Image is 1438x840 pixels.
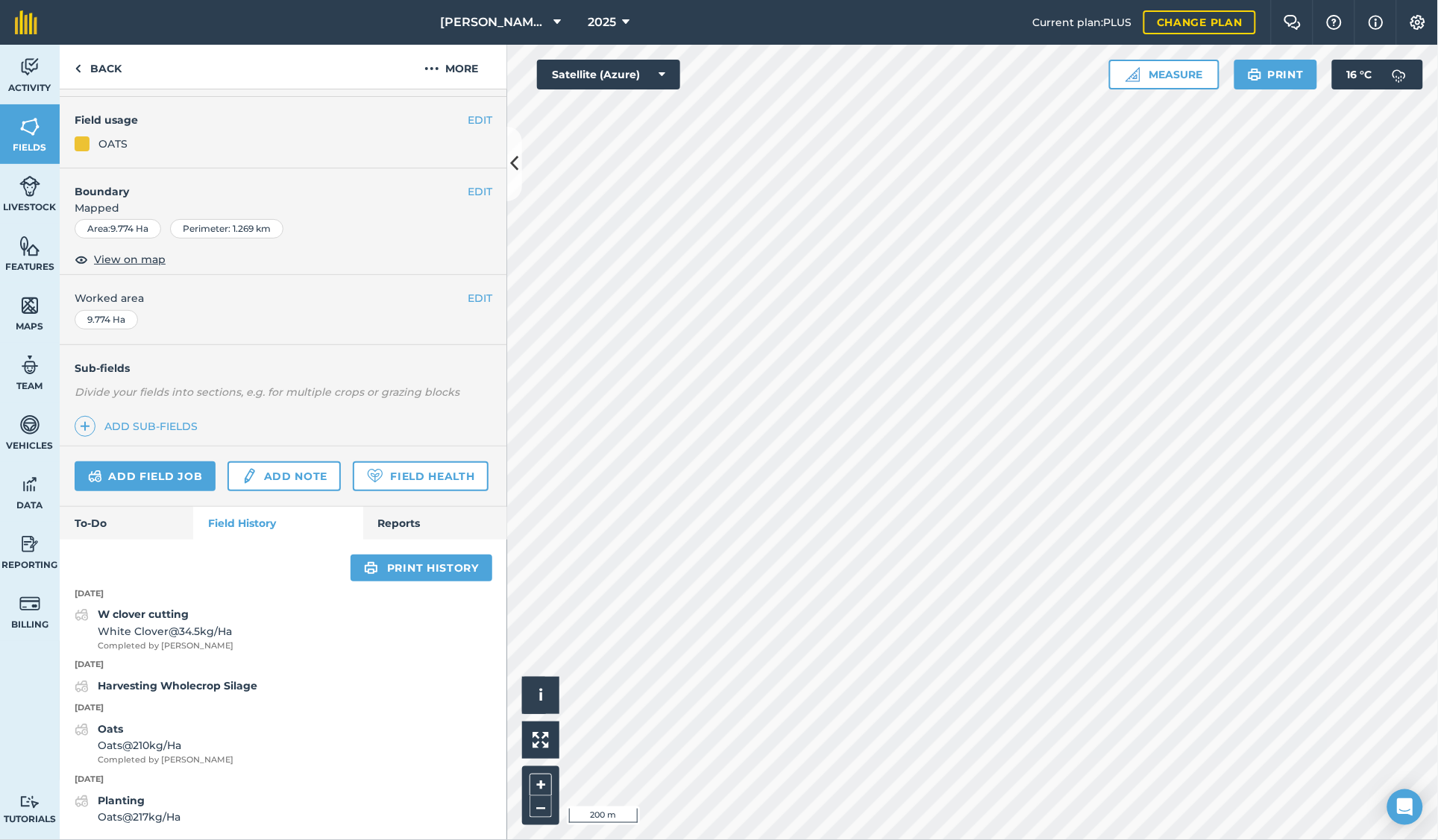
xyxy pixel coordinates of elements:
button: EDIT [468,290,492,306]
a: Print history [351,555,492,581]
img: svg+xml;base64,PHN2ZyB4bWxucz0iaHR0cDovL3d3dy53My5vcmcvMjAwMC9zdmciIHdpZHRoPSI1NiIgaGVpZ2h0PSI2MC... [19,294,40,317]
img: svg+xml;base64,PD94bWwgdmVyc2lvbj0iMS4wIiBlbmNvZGluZz0idXRmLTgiPz4KPCEtLSBHZW5lcmF0b3I6IEFkb2JlIE... [19,533,40,555]
div: Perimeter : 1.269 km [170,219,283,239]
img: svg+xml;base64,PD94bWwgdmVyc2lvbj0iMS4wIiBlbmNvZGluZz0idXRmLTgiPz4KPCEtLSBHZW5lcmF0b3I6IEFkb2JlIE... [1384,60,1414,89]
a: Add sub-fields [75,416,204,437]
span: 16 ° C [1347,60,1372,89]
a: Change plan [1143,10,1256,34]
img: svg+xml;base64,PD94bWwgdmVyc2lvbj0iMS4wIiBlbmNvZGluZz0idXRmLTgiPz4KPCEtLSBHZW5lcmF0b3I6IEFkb2JlIE... [19,175,40,198]
button: More [395,45,507,89]
img: Ruler icon [1125,67,1140,82]
span: Worked area [75,290,492,306]
strong: Planting [98,794,145,807]
img: svg+xml;base64,PHN2ZyB4bWxucz0iaHR0cDovL3d3dy53My5vcmcvMjAwMC9zdmciIHdpZHRoPSIxOSIgaGVpZ2h0PSIyNC... [364,559,378,577]
img: Two speech bubbles overlapping with the left bubble in the forefront [1284,15,1302,30]
a: PlantingOats@217kg/Ha [75,792,180,826]
div: Open Intercom Messenger [1387,789,1423,825]
div: 9.774 Ha [75,310,138,329]
img: svg+xml;base64,PHN2ZyB4bWxucz0iaHR0cDovL3d3dy53My5vcmcvMjAwMC9zdmciIHdpZHRoPSIxOCIgaGVpZ2h0PSIyNC... [75,250,88,268]
div: OATS [98,136,128,152]
strong: W clover cutting [98,607,189,621]
img: svg+xml;base64,PD94bWwgdmVyc2lvbj0iMS4wIiBlbmNvZGluZz0idXRmLTgiPz4KPCEtLSBHZW5lcmF0b3I6IEFkb2JlIE... [19,473,40,496]
img: A cog icon [1409,15,1427,30]
button: i [522,677,559,714]
img: svg+xml;base64,PD94bWwgdmVyc2lvbj0iMS4wIiBlbmNvZGluZz0idXRmLTgiPz4KPCEtLSBHZW5lcmF0b3I6IEFkb2JlIE... [19,414,40,436]
img: svg+xml;base64,PD94bWwgdmVyc2lvbj0iMS4wIiBlbmNvZGluZz0idXRmLTgiPz4KPCEtLSBHZW5lcmF0b3I6IEFkb2JlIE... [75,792,89,810]
span: Completed by [PERSON_NAME] [98,640,233,653]
img: svg+xml;base64,PD94bWwgdmVyc2lvbj0iMS4wIiBlbmNvZGluZz0idXRmLTgiPz4KPCEtLSBHZW5lcmF0b3I6IEFkb2JlIE... [75,678,89,695]
span: 2025 [588,13,616,31]
button: – [530,796,552,818]
h4: Boundary [60,168,468,200]
img: svg+xml;base64,PD94bWwgdmVyc2lvbj0iMS4wIiBlbmNvZGluZz0idXRmLTgiPz4KPCEtLSBHZW5lcmF0b3I6IEFkb2JlIE... [75,721,89,739]
button: EDIT [468,183,492,200]
a: Add note [227,461,341,491]
h4: Field usage [75,112,468,128]
em: Divide your fields into sections, e.g. for multiple crops or grazing blocks [75,385,459,399]
img: svg+xml;base64,PD94bWwgdmVyc2lvbj0iMS4wIiBlbmNvZGluZz0idXRmLTgiPz4KPCEtLSBHZW5lcmF0b3I6IEFkb2JlIE... [19,354,40,376]
a: Add field job [75,461,216,491]
button: EDIT [468,112,492,128]
a: OatsOats@210kg/HaCompleted by [PERSON_NAME] [75,721,233,767]
a: Back [60,45,136,89]
img: fieldmargin Logo [15,10,37,34]
a: Field History [193,507,362,540]
button: Satellite (Azure) [537,60,680,89]
img: svg+xml;base64,PHN2ZyB4bWxucz0iaHR0cDovL3d3dy53My5vcmcvMjAwMC9zdmciIHdpZHRoPSI5IiBoZWlnaHQ9IjI0Ii... [75,60,81,78]
img: Four arrows, one pointing top left, one top right, one bottom right and the last bottom left [533,732,549,748]
span: White Clover @ 34.5 kg / Ha [98,623,233,640]
strong: Oats [98,722,123,736]
img: svg+xml;base64,PD94bWwgdmVyc2lvbj0iMS4wIiBlbmNvZGluZz0idXRmLTgiPz4KPCEtLSBHZW5lcmF0b3I6IEFkb2JlIE... [19,593,40,615]
img: svg+xml;base64,PHN2ZyB4bWxucz0iaHR0cDovL3d3dy53My5vcmcvMjAwMC9zdmciIHdpZHRoPSIxOSIgaGVpZ2h0PSIyNC... [1248,66,1262,83]
p: [DATE] [60,773,507,786]
img: svg+xml;base64,PHN2ZyB4bWxucz0iaHR0cDovL3d3dy53My5vcmcvMjAwMC9zdmciIHdpZHRoPSIyMCIgaGVpZ2h0PSIyNC... [424,60,439,78]
img: svg+xml;base64,PD94bWwgdmVyc2lvbj0iMS4wIiBlbmNvZGluZz0idXRmLTgiPz4KPCEtLSBHZW5lcmF0b3I6IEFkb2JlIE... [19,795,40,809]
img: svg+xml;base64,PD94bWwgdmVyc2lvbj0iMS4wIiBlbmNvZGluZz0idXRmLTgiPz4KPCEtLSBHZW5lcmF0b3I6IEFkb2JlIE... [88,467,102,485]
a: Field Health [353,461,488,491]
button: Print [1234,60,1318,89]
a: To-Do [60,507,193,540]
a: Reports [363,507,507,540]
p: [DATE] [60,701,507,715]
span: Oats @ 217 kg / Ha [98,809,180,825]
span: View on map [94,251,166,268]
span: [PERSON_NAME] LTD [440,13,547,31]
img: svg+xml;base64,PHN2ZyB4bWxucz0iaHR0cDovL3d3dy53My5vcmcvMjAwMC9zdmciIHdpZHRoPSI1NiIgaGVpZ2h0PSI2MC... [19,116,40,138]
h4: Sub-fields [60,360,507,376]
span: Completed by [PERSON_NAME] [98,754,233,767]
div: Area : 9.774 Ha [75,219,161,239]
p: [DATE] [60,658,507,672]
img: svg+xml;base64,PHN2ZyB4bWxucz0iaHR0cDovL3d3dy53My5vcmcvMjAwMC9zdmciIHdpZHRoPSI1NiIgaGVpZ2h0PSI2MC... [19,235,40,257]
a: W clover cuttingWhite Clover@34.5kg/HaCompleted by [PERSON_NAME] [75,606,233,652]
img: svg+xml;base64,PHN2ZyB4bWxucz0iaHR0cDovL3d3dy53My5vcmcvMjAwMC9zdmciIHdpZHRoPSIxNyIgaGVpZ2h0PSIxNy... [1369,13,1384,31]
button: + [530,774,552,796]
span: Oats @ 210 kg / Ha [98,737,233,754]
strong: Harvesting Wholecrop Silage [98,679,257,692]
button: View on map [75,250,166,268]
img: svg+xml;base64,PD94bWwgdmVyc2lvbj0iMS4wIiBlbmNvZGluZz0idXRmLTgiPz4KPCEtLSBHZW5lcmF0b3I6IEFkb2JlIE... [75,606,89,624]
span: Mapped [60,200,507,216]
span: i [539,686,543,704]
img: A question mark icon [1325,15,1343,30]
button: Measure [1109,60,1219,89]
span: Current plan : PLUS [1032,14,1131,31]
img: svg+xml;base64,PD94bWwgdmVyc2lvbj0iMS4wIiBlbmNvZGluZz0idXRmLTgiPz4KPCEtLSBHZW5lcmF0b3I6IEFkb2JlIE... [241,467,257,485]
button: 16 °C [1332,60,1423,89]
a: Harvesting Wholecrop Silage [75,678,257,695]
p: [DATE] [60,587,507,601]
img: svg+xml;base64,PD94bWwgdmVyc2lvbj0iMS4wIiBlbmNvZGluZz0idXRmLTgiPz4KPCEtLSBHZW5lcmF0b3I6IEFkb2JlIE... [19,56,40,78]
img: svg+xml;base64,PHN2ZyB4bWxucz0iaHR0cDovL3d3dy53My5vcmcvMjAwMC9zdmciIHdpZHRoPSIxNCIgaGVpZ2h0PSIyNC... [80,417,90,435]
